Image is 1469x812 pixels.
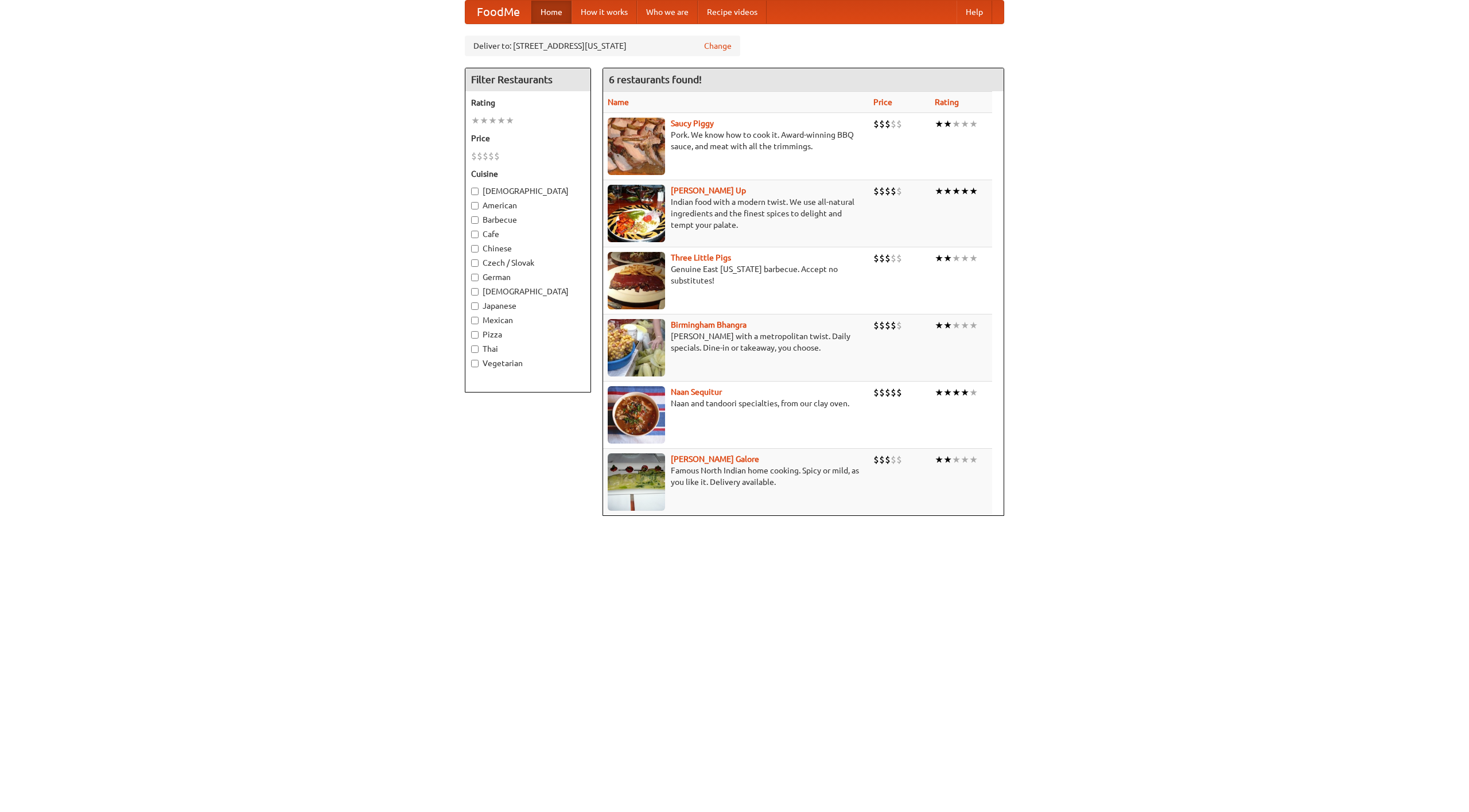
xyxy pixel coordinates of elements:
[961,453,969,466] li: ★
[608,263,864,286] p: Genuine East [US_STATE] barbecue. Accept no substitutes!
[952,319,961,332] li: ★
[873,118,879,130] li: $
[671,253,731,262] a: Three Little Pigs
[471,228,585,240] label: Cafe
[952,118,961,130] li: ★
[471,345,479,353] input: Thai
[885,252,891,265] li: $
[471,343,585,355] label: Thai
[891,185,896,197] li: $
[969,386,978,399] li: ★
[471,331,479,339] input: Pizza
[471,200,585,211] label: American
[943,386,952,399] li: ★
[608,196,864,231] p: Indian food with a modern twist. We use all-natural ingredients and the finest spices to delight ...
[952,252,961,265] li: ★
[961,386,969,399] li: ★
[608,386,665,444] img: naansequitur.jpg
[671,119,714,128] b: Saucy Piggy
[608,319,665,376] img: bhangra.jpg
[873,98,892,107] a: Price
[885,386,891,399] li: $
[471,168,585,180] h5: Cuisine
[608,252,665,309] img: littlepigs.jpg
[873,319,879,332] li: $
[608,129,864,152] p: Pork. We know how to cook it. Award-winning BBQ sauce, and meat with all the trimmings.
[896,386,902,399] li: $
[891,118,896,130] li: $
[961,252,969,265] li: ★
[471,188,479,195] input: [DEMOGRAPHIC_DATA]
[608,465,864,488] p: Famous North Indian home cooking. Spicy or mild, as you like it. Delivery available.
[891,319,896,332] li: $
[572,1,637,24] a: How it works
[943,185,952,197] li: ★
[471,231,479,238] input: Cafe
[471,300,585,312] label: Japanese
[471,329,585,340] label: Pizza
[608,185,665,242] img: curryup.jpg
[488,114,497,127] li: ★
[471,259,479,267] input: Czech / Slovak
[935,185,943,197] li: ★
[471,317,479,324] input: Mexican
[465,68,590,91] h4: Filter Restaurants
[943,252,952,265] li: ★
[885,118,891,130] li: $
[879,252,885,265] li: $
[608,98,629,107] a: Name
[943,453,952,466] li: ★
[961,118,969,130] li: ★
[896,118,902,130] li: $
[465,36,740,56] div: Deliver to: [STREET_ADDRESS][US_STATE]
[477,150,483,162] li: $
[531,1,572,24] a: Home
[952,386,961,399] li: ★
[471,185,585,197] label: [DEMOGRAPHIC_DATA]
[497,114,506,127] li: ★
[671,387,722,397] a: Naan Sequitur
[471,358,585,369] label: Vegetarian
[969,319,978,332] li: ★
[671,454,759,464] a: [PERSON_NAME] Galore
[885,319,891,332] li: $
[891,453,896,466] li: $
[471,245,479,252] input: Chinese
[935,453,943,466] li: ★
[637,1,698,24] a: Who we are
[608,453,665,511] img: currygalore.jpg
[879,185,885,197] li: $
[471,97,585,108] h5: Rating
[671,186,746,195] a: [PERSON_NAME] Up
[671,320,747,329] a: Birmingham Bhangra
[873,386,879,399] li: $
[879,453,885,466] li: $
[885,453,891,466] li: $
[471,288,479,296] input: [DEMOGRAPHIC_DATA]
[896,252,902,265] li: $
[471,274,479,281] input: German
[704,40,732,52] a: Change
[969,185,978,197] li: ★
[935,98,959,107] a: Rating
[896,319,902,332] li: $
[969,453,978,466] li: ★
[494,150,500,162] li: $
[885,185,891,197] li: $
[608,331,864,353] p: [PERSON_NAME] with a metropolitan twist. Daily specials. Dine-in or takeaway, you choose.
[471,114,480,127] li: ★
[879,319,885,332] li: $
[483,150,488,162] li: $
[952,185,961,197] li: ★
[471,302,479,310] input: Japanese
[935,118,943,130] li: ★
[698,1,767,24] a: Recipe videos
[896,185,902,197] li: $
[471,257,585,269] label: Czech / Slovak
[873,185,879,197] li: $
[506,114,514,127] li: ★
